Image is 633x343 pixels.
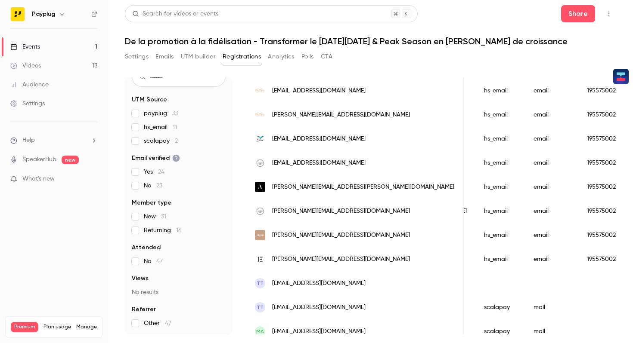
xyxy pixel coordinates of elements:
img: bloon-paris.fr [255,230,265,240]
span: 16 [176,227,182,233]
span: [EMAIL_ADDRESS][DOMAIN_NAME] [272,135,366,144]
span: scalapay [144,137,178,145]
span: Attended [132,243,161,252]
div: email [525,79,578,103]
div: hs_email [475,223,525,247]
span: [PERSON_NAME][EMAIL_ADDRESS][DOMAIN_NAME] [272,110,410,119]
span: [EMAIL_ADDRESS][DOMAIN_NAME] [272,327,366,336]
div: email [525,127,578,151]
h1: De la promotion à la fidélisation - Transformer le [DATE][DATE] & Peak Season en [PERSON_NAME] de... [125,36,616,46]
div: hs_email [475,127,525,151]
a: SpeakerHub [22,155,56,164]
section: facet-groups [132,95,226,328]
span: [EMAIL_ADDRESS][DOMAIN_NAME] [272,303,366,312]
button: Emails [155,50,174,64]
span: Member type [132,199,171,207]
div: Videos [10,61,41,70]
div: scalapay [475,295,525,319]
button: Share [561,5,595,22]
span: New [144,212,166,221]
span: [PERSON_NAME][EMAIL_ADDRESS][PERSON_NAME][DOMAIN_NAME] [272,183,454,192]
span: [PERSON_NAME][EMAIL_ADDRESS][DOMAIN_NAME] [272,231,410,240]
button: UTM builder [181,50,216,64]
div: email [525,175,578,199]
img: artsper.com [255,182,265,192]
div: email [525,223,578,247]
span: 31 [161,214,166,220]
img: mercimamanboutique.com [255,86,265,96]
div: email [525,247,578,271]
span: 33 [172,110,178,116]
div: Audience [10,80,49,89]
span: Plan usage [43,324,71,331]
img: mercimamanboutique.com [255,110,265,120]
img: inoui-editions.com [255,254,265,264]
span: Email verified [132,154,180,162]
li: help-dropdown-opener [10,136,97,145]
span: No [144,257,163,266]
span: MA [256,328,264,335]
span: [EMAIL_ADDRESS][DOMAIN_NAME] [272,86,366,95]
span: [PERSON_NAME][EMAIL_ADDRESS][DOMAIN_NAME] [272,207,410,216]
div: Search for videos or events [132,9,218,18]
img: makemymask.com [255,206,265,216]
span: new [62,156,79,164]
button: Analytics [268,50,295,64]
div: hs_email [475,103,525,127]
div: Settings [10,99,45,108]
span: 24 [158,169,164,175]
div: hs_email [475,247,525,271]
img: mysorio.com [255,134,265,144]
div: hs_email [475,151,525,175]
div: mail [525,295,578,319]
h6: Payplug [32,10,55,18]
span: [EMAIL_ADDRESS][DOMAIN_NAME] [272,279,366,288]
span: What's new [22,175,55,184]
span: UTM Source [132,95,167,104]
button: Polls [301,50,314,64]
div: email [525,151,578,175]
div: hs_email [475,175,525,199]
a: Manage [76,324,97,331]
button: CTA [321,50,332,64]
span: [PERSON_NAME][EMAIL_ADDRESS][DOMAIN_NAME] [272,255,410,264]
div: email [525,103,578,127]
span: Views [132,274,149,283]
p: No results [132,288,226,297]
span: 11 [173,124,177,130]
div: hs_email [475,199,525,223]
div: hs_email [475,79,525,103]
span: Yes [144,168,164,176]
span: Premium [11,322,38,332]
span: Tt [257,279,264,287]
span: [EMAIL_ADDRESS][DOMAIN_NAME] [272,159,366,168]
span: 47 [165,320,171,326]
button: Settings [125,50,149,64]
span: Referrer [132,305,156,314]
span: 23 [156,183,162,189]
span: payplug [144,109,178,118]
div: Events [10,43,40,51]
span: Returning [144,226,182,235]
span: 47 [156,258,163,264]
span: tt [257,303,264,311]
button: Registrations [223,50,261,64]
span: No [144,181,162,190]
iframe: Noticeable Trigger [87,175,97,183]
span: 2 [175,138,178,144]
span: Help [22,136,35,145]
img: Payplug [11,7,25,21]
span: hs_email [144,123,177,132]
div: email [525,199,578,223]
img: makemymask.com [255,158,265,168]
span: Other [144,319,171,328]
